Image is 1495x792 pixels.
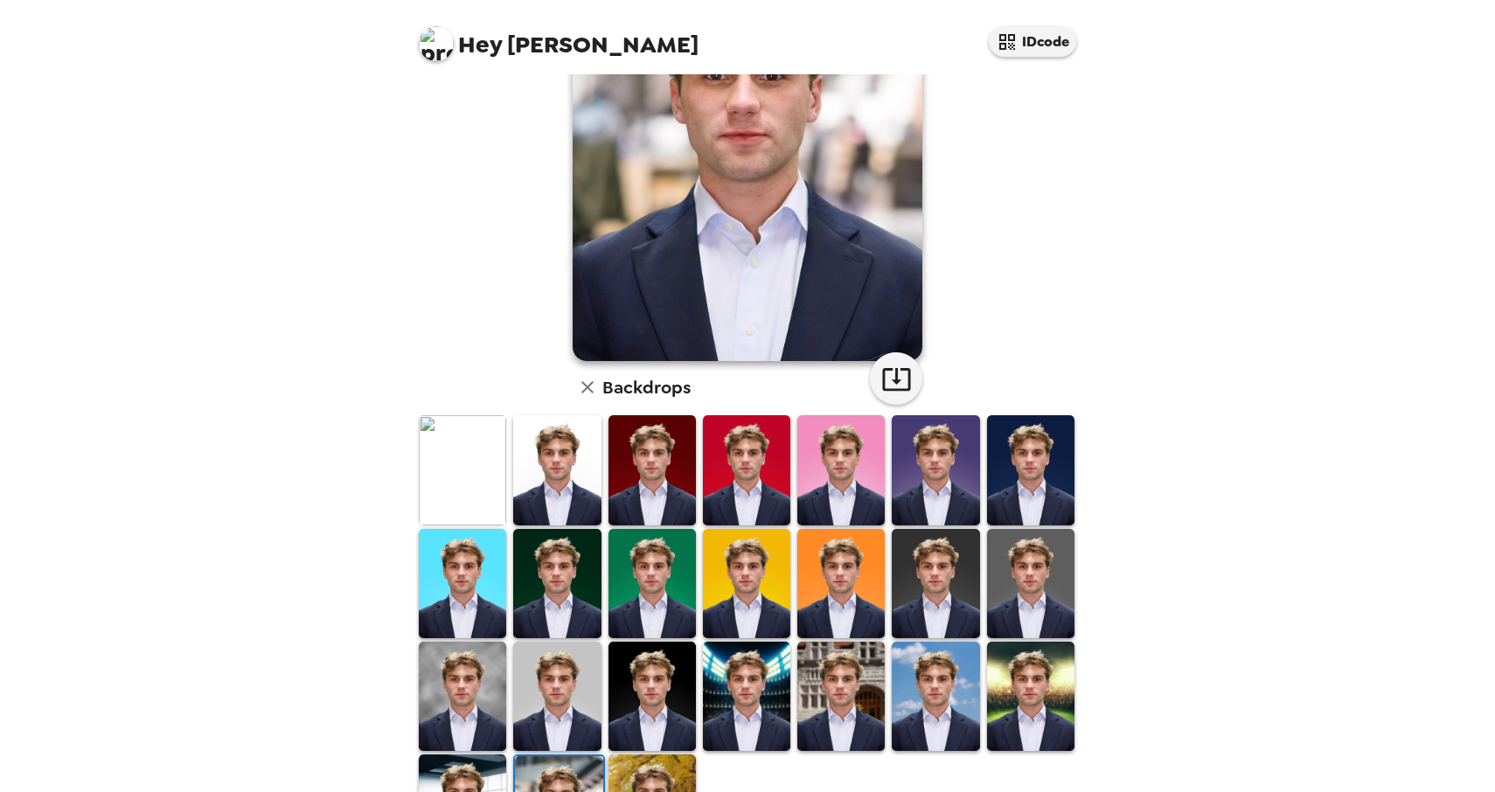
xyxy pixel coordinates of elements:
[419,17,699,57] span: [PERSON_NAME]
[989,26,1076,57] button: IDcode
[602,373,691,401] h6: Backdrops
[458,29,502,60] span: Hey
[419,415,506,525] img: Original
[419,26,454,61] img: profile pic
